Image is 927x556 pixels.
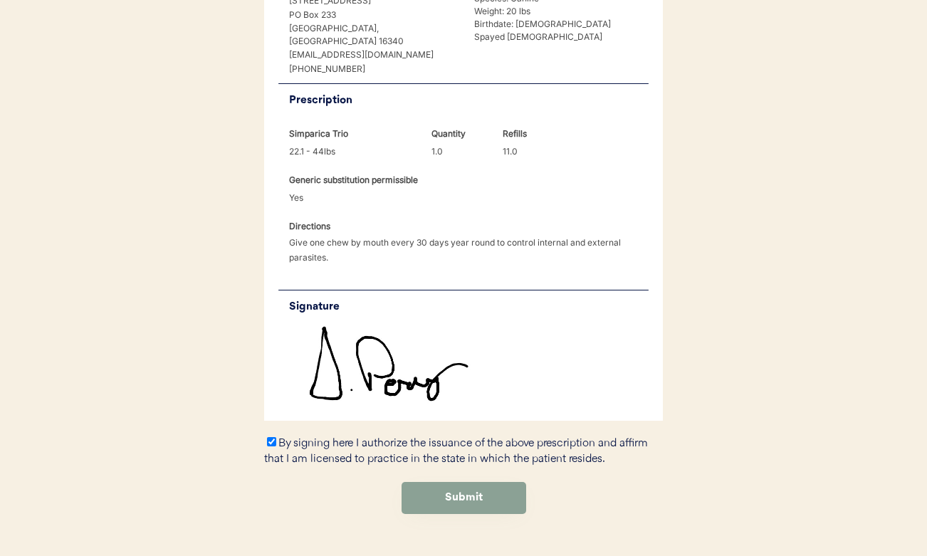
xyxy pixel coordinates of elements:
[431,126,492,141] div: Quantity
[278,323,649,406] img: https%3A%2F%2Fb1fdecc9f5d32684efbb068259a22d3b.cdn.bubble.io%2Ff1759532386456x645803920769230100%...
[289,190,350,205] div: Yes
[431,144,492,159] div: 1.0
[289,63,456,75] div: [PHONE_NUMBER]
[264,438,648,466] label: By signing here I authorize the issuance of the above prescription and affirm that I am licensed ...
[402,482,526,514] button: Submit
[503,144,563,159] div: 11.0
[503,126,563,141] div: Refills
[289,235,649,265] div: Give one chew by mouth every 30 days year round to control internal and external parasites.
[289,91,649,110] div: Prescription
[289,22,456,48] div: [GEOGRAPHIC_DATA], [GEOGRAPHIC_DATA] 16340
[289,219,350,234] div: Directions
[289,298,649,316] div: Signature
[289,128,348,139] strong: Simparica Trio
[289,9,456,21] div: PO Box 233
[289,144,421,159] div: 22.1 - 44lbs
[289,172,418,187] div: Generic substitution permissible
[289,48,456,61] div: [EMAIL_ADDRESS][DOMAIN_NAME]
